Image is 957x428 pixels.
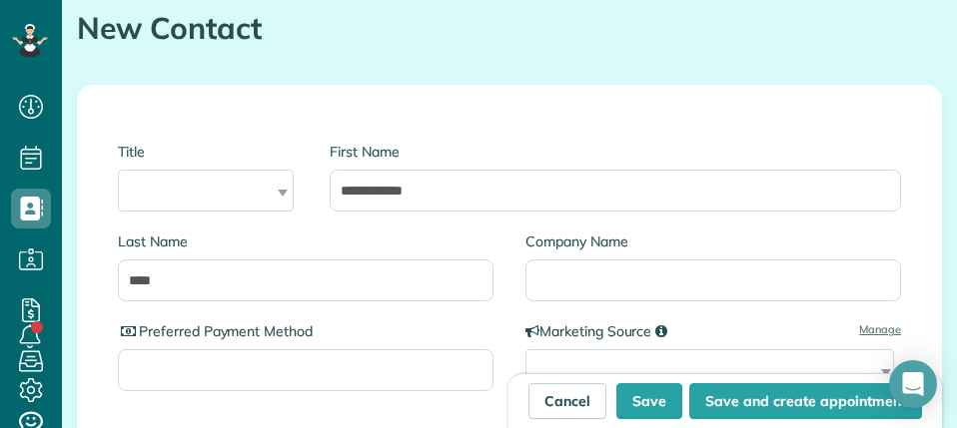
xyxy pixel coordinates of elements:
button: Save [616,383,682,419]
h1: New Contact [77,12,942,45]
label: Marketing Source [525,321,901,341]
a: Manage [859,321,901,337]
div: Open Intercom Messenger [889,360,937,408]
label: First Name [330,142,901,162]
label: Company Name [525,231,901,251]
button: Save and create appointment [689,383,922,419]
a: Cancel [528,383,606,419]
label: Title [118,142,298,162]
label: Preferred Payment Method [118,321,493,341]
label: Last Name [118,231,493,251]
